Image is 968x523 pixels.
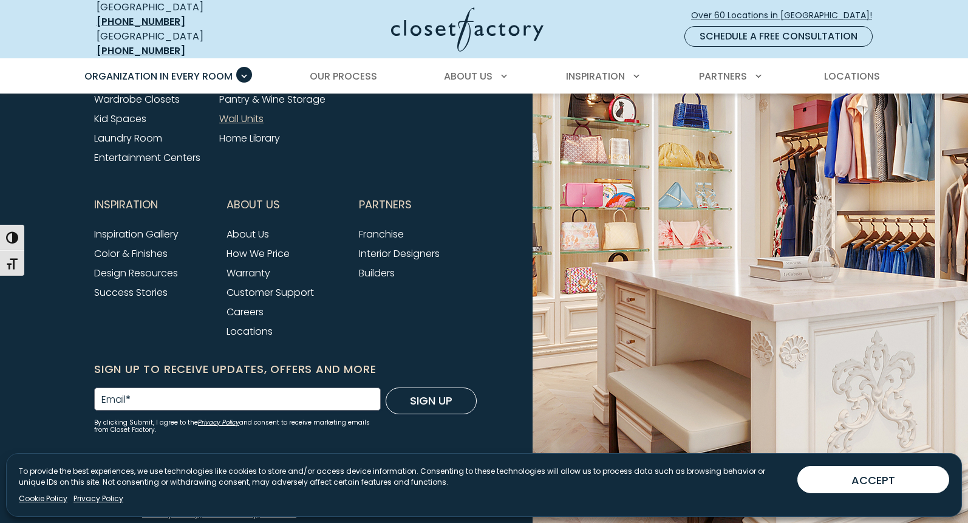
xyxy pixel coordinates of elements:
[227,305,264,319] a: Careers
[227,247,290,261] a: How We Price
[227,324,273,338] a: Locations
[94,247,168,261] a: Color & Finishes
[359,247,440,261] a: Interior Designers
[227,190,280,220] span: About Us
[684,26,873,47] a: Schedule a Free Consultation
[94,92,180,106] a: Wardrobe Closets
[76,60,892,94] nav: Primary Menu
[824,69,880,83] span: Locations
[227,227,269,241] a: About Us
[94,285,168,299] a: Success Stories
[444,69,493,83] span: About Us
[699,69,747,83] span: Partners
[359,227,404,241] a: Franchise
[19,466,788,488] p: To provide the best experiences, we use technologies like cookies to store and/or access device i...
[94,131,162,145] a: Laundry Room
[101,395,131,405] label: Email
[97,29,273,58] div: [GEOGRAPHIC_DATA]
[97,15,185,29] a: [PHONE_NUMBER]
[94,151,200,165] a: Entertainment Centers
[97,44,185,58] a: [PHONE_NUMBER]
[94,227,179,241] a: Inspiration Gallery
[310,69,377,83] span: Our Process
[219,92,326,106] a: Pantry & Wine Storage
[359,190,477,220] button: Footer Subnav Button - Partners
[198,418,239,427] a: Privacy Policy
[227,285,314,299] a: Customer Support
[227,266,270,280] a: Warranty
[566,69,625,83] span: Inspiration
[227,190,344,220] button: Footer Subnav Button - About Us
[386,388,477,414] button: Sign Up
[219,131,280,145] a: Home Library
[359,190,412,220] span: Partners
[94,266,178,280] a: Design Resources
[19,493,67,504] a: Cookie Policy
[73,493,123,504] a: Privacy Policy
[94,419,381,434] small: By clicking Submit, I agree to the and consent to receive marketing emails from Closet Factory.
[219,112,264,126] a: Wall Units
[94,190,158,220] span: Inspiration
[690,5,882,26] a: Over 60 Locations in [GEOGRAPHIC_DATA]!
[359,266,395,280] a: Builders
[84,69,233,83] span: Organization in Every Room
[391,7,544,52] img: Closet Factory Logo
[797,466,949,493] button: ACCEPT
[691,9,882,22] span: Over 60 Locations in [GEOGRAPHIC_DATA]!
[94,112,146,126] a: Kid Spaces
[94,361,477,378] h6: Sign Up to Receive Updates, Offers and More
[94,190,212,220] button: Footer Subnav Button - Inspiration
